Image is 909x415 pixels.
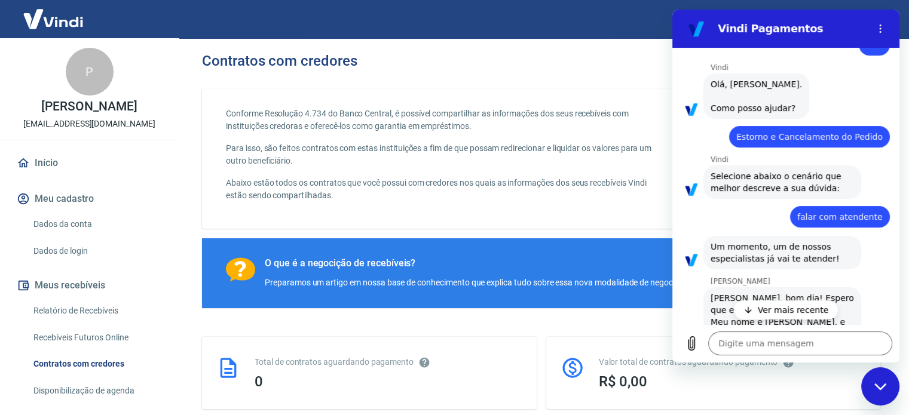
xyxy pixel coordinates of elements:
[202,53,357,69] h3: Contratos com credores
[66,48,114,96] div: P
[226,142,668,167] p: Para isso, são feitos contratos com estas instituições a fim de que possam redirecionar e liquida...
[14,272,164,299] button: Meus recebíveis
[14,186,164,212] button: Meu cadastro
[29,239,164,263] a: Dados de login
[418,356,430,368] svg: Esses contratos não se referem à Vindi, mas sim a outras instituições.
[226,107,668,133] p: Conforme Resolução 4.734 do Banco Central, é possível compartilhar as informações dos seus recebí...
[599,373,648,390] span: R$ 0,00
[29,299,164,323] a: Relatório de Recebíveis
[29,325,164,350] a: Recebíveis Futuros Online
[265,276,758,289] div: Preparamos um artigo em nossa base de conhecimento que explica tudo sobre essa nova modalidade de...
[29,352,164,376] a: Contratos com credores
[672,10,899,362] iframe: Janela de mensagens
[29,212,164,236] a: Dados da conta
[226,177,668,202] p: Abaixo estão todos os contratos que você possui com credores nos quais as informações dos seus re...
[41,100,137,113] p: [PERSON_NAME]
[861,367,899,405] iframe: Botão para iniciar a janela de mensagens, 1 mensagem não lida
[599,356,867,368] div: Valor total de contratos aguardando pagamento
[23,118,155,130] p: [EMAIL_ADDRESS][DOMAIN_NAME]
[852,8,895,30] button: Sair
[265,257,758,269] div: O que é a negocição de recebíveis?
[14,150,164,176] a: Início
[226,257,255,282] img: Ícone com um ponto de interrogação.
[14,1,92,37] img: Vindi
[255,356,522,368] div: Total de contratos aguardando pagamento
[29,379,164,403] a: Disponibilização de agenda
[255,373,522,390] div: 0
